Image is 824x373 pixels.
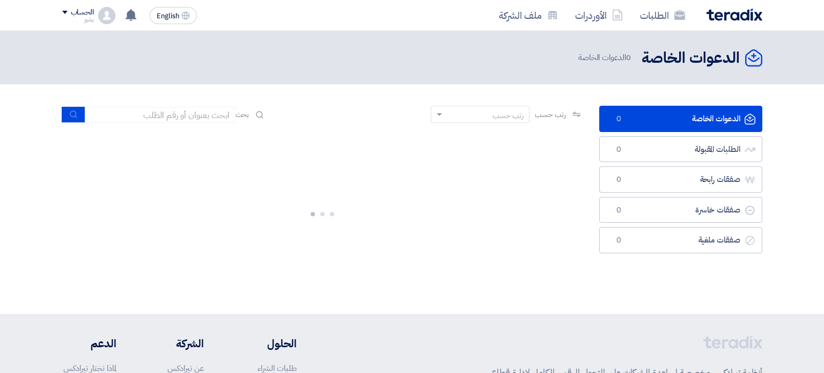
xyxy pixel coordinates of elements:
span: English [157,12,179,20]
a: ملف الشركة [490,3,566,28]
span: رتب حسب [535,109,565,120]
li: الشركة [148,335,204,352]
h2: الدعوات الخاصة [642,48,740,69]
li: الحلول [236,335,297,352]
button: English [150,7,197,24]
span: بحث [236,109,249,120]
span: 0 [613,144,626,155]
a: الطلبات المقبولة0 [599,136,762,163]
a: صفقات ملغية0 [599,227,762,253]
img: Teradix logo [707,9,762,21]
span: 0 [613,205,626,216]
div: رتب حسب [492,110,524,121]
a: الدعوات الخاصة0 [599,106,762,132]
a: صفقات رابحة0 [599,166,762,193]
span: 0 [613,235,626,246]
div: الحساب [71,8,94,17]
img: profile_test.png [98,7,115,24]
a: الأوردرات [566,3,631,28]
span: 0 [626,52,631,63]
div: بشير [62,17,94,23]
li: الدعم [62,335,116,352]
span: 0 [613,174,626,185]
input: ابحث بعنوان أو رقم الطلب [85,107,236,123]
span: الدعوات الخاصة [578,52,633,64]
a: الطلبات [631,3,694,28]
span: 0 [613,114,626,125]
a: صفقات خاسرة0 [599,197,762,223]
